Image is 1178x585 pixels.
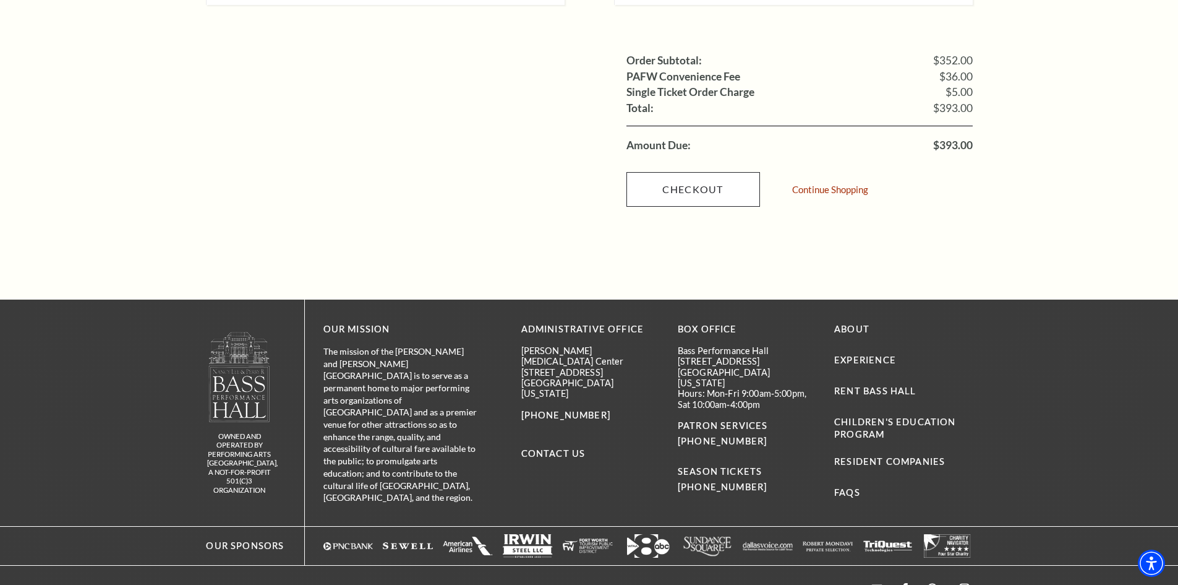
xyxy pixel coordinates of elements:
[443,534,493,558] a: The image is completely blank or white. - open in a new tab
[521,345,659,367] p: [PERSON_NAME][MEDICAL_DATA] Center
[933,55,973,66] span: $352.00
[1138,550,1165,577] div: Accessibility Menu
[323,345,478,504] p: The mission of the [PERSON_NAME] and [PERSON_NAME][GEOGRAPHIC_DATA] is to serve as a permanent ho...
[923,534,973,558] a: The image is completely blank or white. - open in a new tab
[683,534,733,558] a: Logo of Sundance Square, featuring stylized text in white. - open in a new tab
[923,534,973,558] img: The image is completely blank or white.
[323,322,478,337] p: OUR MISSION
[563,534,613,558] img: The image is completely blank or white.
[521,448,586,459] a: Contact Us
[678,322,816,337] p: BOX OFFICE
[834,355,896,365] a: Experience
[939,71,973,82] span: $36.00
[803,534,853,558] a: The image is completely blank or white. - open in a new tab
[626,71,740,82] label: PAFW Convenience Fee
[626,55,702,66] label: Order Subtotal:
[323,534,373,558] img: Logo of PNC Bank in white text with a triangular symbol.
[834,324,869,334] a: About
[626,172,760,207] a: Checkout
[443,534,493,558] img: The image is completely blank or white.
[521,378,659,399] p: [GEOGRAPHIC_DATA][US_STATE]
[521,322,659,337] p: Administrative Office
[503,534,553,558] img: Logo of Irwin Steel LLC, featuring the company name in bold letters with a simple design.
[623,534,673,558] a: Logo featuring the number "8" with an arrow and "abc" in a modern design. - open in a new tab
[383,534,433,558] a: The image is completely blank or white. - open in a new tab
[678,367,816,389] p: [GEOGRAPHIC_DATA][US_STATE]
[743,534,793,558] img: The image features a simple white background with text that appears to be a logo or brand name.
[834,417,955,440] a: Children's Education Program
[792,185,868,194] a: Continue Shopping
[678,388,816,410] p: Hours: Mon-Fri 9:00am-5:00pm, Sat 10:00am-4:00pm
[933,140,973,151] span: $393.00
[743,534,793,558] a: The image features a simple white background with text that appears to be a logo or brand name. -...
[678,449,816,496] p: SEASON TICKETS [PHONE_NUMBER]
[834,487,860,498] a: FAQs
[208,331,271,422] img: owned and operated by Performing Arts Fort Worth, A NOT-FOR-PROFIT 501(C)3 ORGANIZATION
[834,386,916,396] a: Rent Bass Hall
[323,534,373,558] a: Logo of PNC Bank in white text with a triangular symbol. - open in a new tab - target website may...
[626,140,691,151] label: Amount Due:
[678,345,816,356] p: Bass Performance Hall
[803,534,853,558] img: The image is completely blank or white.
[834,456,945,467] a: Resident Companies
[933,103,973,114] span: $393.00
[863,534,913,558] img: The image is completely blank or white.
[521,408,659,423] p: [PHONE_NUMBER]
[683,534,733,558] img: Logo of Sundance Square, featuring stylized text in white.
[623,534,673,558] img: Logo featuring the number "8" with an arrow and "abc" in a modern design.
[194,539,284,554] p: Our Sponsors
[503,534,553,558] a: Logo of Irwin Steel LLC, featuring the company name in bold letters with a simple design. - open ...
[863,534,913,558] a: The image is completely blank or white. - open in a new tab
[678,356,816,366] p: [STREET_ADDRESS]
[626,103,654,114] label: Total:
[383,534,433,558] img: The image is completely blank or white.
[945,87,973,98] span: $5.00
[678,418,816,449] p: PATRON SERVICES [PHONE_NUMBER]
[521,367,659,378] p: [STREET_ADDRESS]
[207,432,272,495] p: owned and operated by Performing Arts [GEOGRAPHIC_DATA], A NOT-FOR-PROFIT 501(C)3 ORGANIZATION
[626,87,754,98] label: Single Ticket Order Charge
